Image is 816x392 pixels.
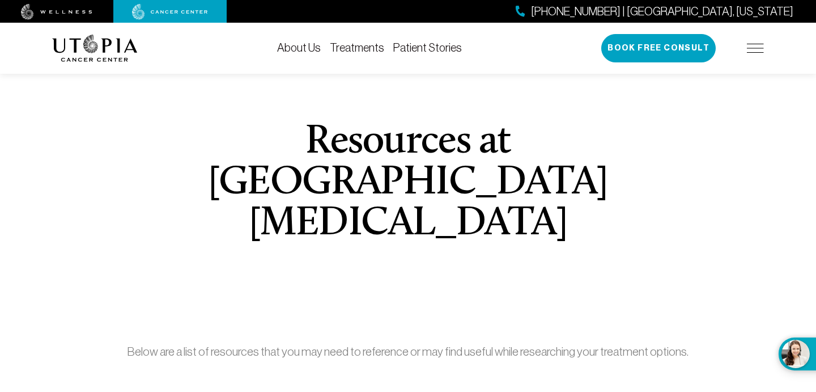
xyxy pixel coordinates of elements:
p: Below are a list of resources that you may need to reference or may find useful while researching... [82,343,733,361]
span: [PHONE_NUMBER] | [GEOGRAPHIC_DATA], [US_STATE] [531,3,793,20]
button: Book Free Consult [601,34,716,62]
a: Treatments [330,41,384,54]
img: icon-hamburger [747,44,764,53]
img: wellness [21,4,92,20]
h1: Resources at [GEOGRAPHIC_DATA][MEDICAL_DATA] [182,122,634,245]
img: logo [52,35,138,62]
img: cancer center [132,4,208,20]
a: About Us [277,41,321,54]
a: Patient Stories [393,41,462,54]
a: [PHONE_NUMBER] | [GEOGRAPHIC_DATA], [US_STATE] [516,3,793,20]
